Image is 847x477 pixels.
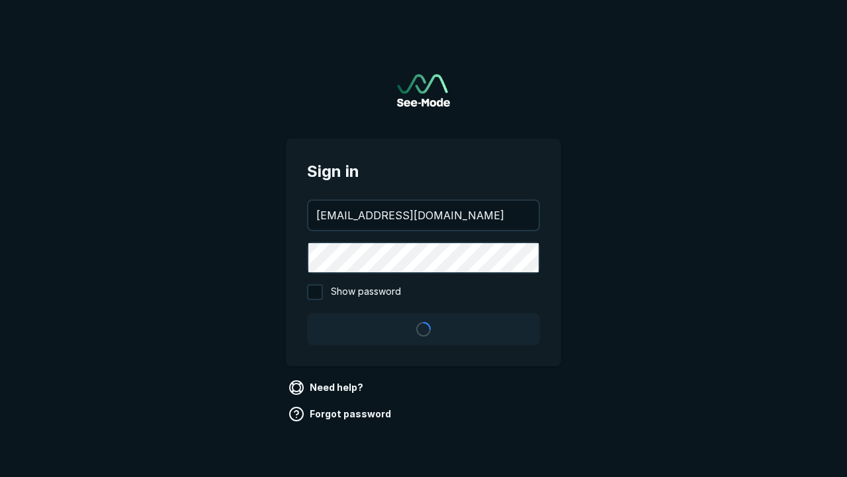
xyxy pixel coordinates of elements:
a: Forgot password [286,403,396,425]
span: Show password [331,284,401,300]
input: your@email.com [308,201,539,230]
img: See-Mode Logo [397,74,450,107]
span: Sign in [307,160,540,184]
a: Go to sign in [397,74,450,107]
a: Need help? [286,377,369,398]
